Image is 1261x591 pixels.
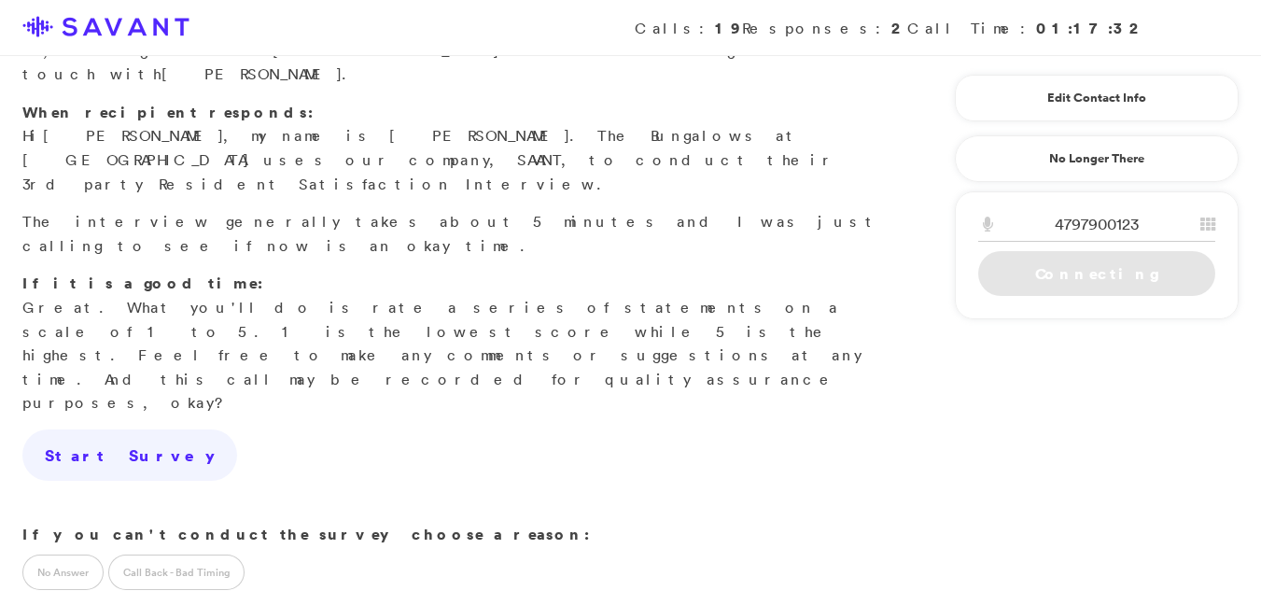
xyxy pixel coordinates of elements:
[22,555,104,590] label: No Answer
[715,18,742,38] strong: 19
[891,18,907,38] strong: 2
[978,251,1215,296] a: Connecting
[108,555,245,590] label: Call Back - Bad Timing
[22,429,237,482] a: Start Survey
[22,210,884,258] p: The interview generally takes about 5 minutes and I was just calling to see if now is an okay time.
[978,83,1215,113] a: Edit Contact Info
[54,41,498,60] span: The Bungalows at [GEOGRAPHIC_DATA]
[22,101,884,196] p: Hi , my name is [PERSON_NAME]. The Bungalows at [GEOGRAPHIC_DATA] uses our company, SAVANT, to co...
[1036,18,1145,38] strong: 01:17:32
[43,126,223,145] span: [PERSON_NAME]
[22,273,263,293] strong: If it is a good time:
[161,64,342,83] span: [PERSON_NAME]
[955,135,1239,182] a: No Longer There
[22,272,884,415] p: Great. What you'll do is rate a series of statements on a scale of 1 to 5. 1 is the lowest score ...
[22,524,590,544] strong: If you can't conduct the survey choose a reason:
[22,102,314,122] strong: When recipient responds:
